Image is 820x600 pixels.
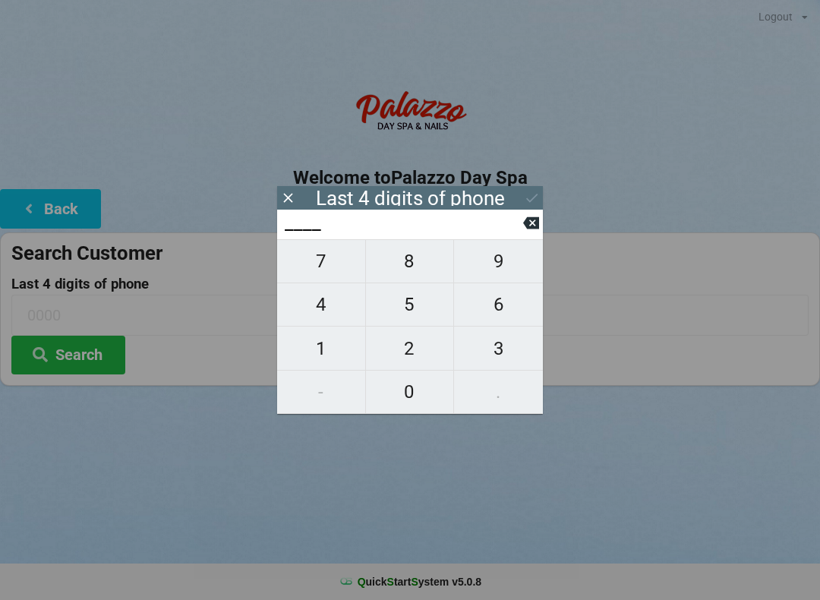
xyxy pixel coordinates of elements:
span: 4 [277,289,365,321]
span: 8 [366,245,454,277]
button: 6 [454,283,543,327]
span: 1 [277,333,365,365]
span: 5 [366,289,454,321]
span: 9 [454,245,543,277]
div: Last 4 digits of phone [316,191,505,206]
button: 3 [454,327,543,370]
button: 2 [366,327,455,370]
span: 2 [366,333,454,365]
button: 1 [277,327,366,370]
span: 6 [454,289,543,321]
button: 9 [454,239,543,283]
button: 4 [277,283,366,327]
span: 0 [366,376,454,408]
span: 7 [277,245,365,277]
button: 0 [366,371,455,414]
button: 8 [366,239,455,283]
span: 3 [454,333,543,365]
button: 5 [366,283,455,327]
button: 7 [277,239,366,283]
